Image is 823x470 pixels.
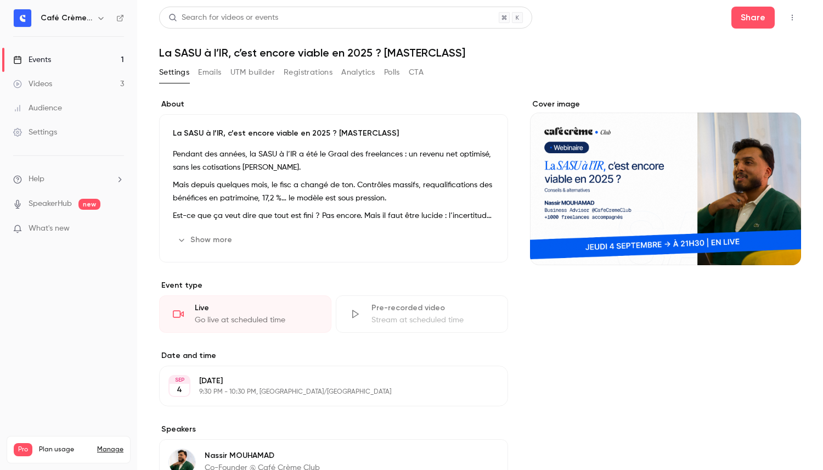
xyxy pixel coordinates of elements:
[205,450,320,461] p: Nassir MOUHAMAD
[13,127,57,138] div: Settings
[384,64,400,81] button: Polls
[97,445,123,454] a: Manage
[199,388,450,396] p: 9:30 PM - 10:30 PM, [GEOGRAPHIC_DATA]/[GEOGRAPHIC_DATA]
[173,231,239,249] button: Show more
[195,303,318,314] div: Live
[230,64,275,81] button: UTM builder
[78,199,100,210] span: new
[177,384,182,395] p: 4
[336,295,508,333] div: Pre-recorded videoStream at scheduled time
[29,174,44,185] span: Help
[284,64,332,81] button: Registrations
[195,315,318,326] div: Go live at scheduled time
[530,99,801,265] section: Cover image
[198,64,221,81] button: Emails
[39,445,91,454] span: Plan usage
[173,178,494,205] p: Mais depuis quelques mois, le fisc a changé de ton. Contrôles massifs, requalifications des bénéf...
[14,443,32,456] span: Pro
[409,64,424,81] button: CTA
[159,46,801,59] h1: La SASU à l’IR, c’est encore viable en 2025 ? [MASTERCLASS]
[168,12,278,24] div: Search for videos or events
[159,350,508,361] label: Date and time
[199,376,450,387] p: [DATE]
[13,54,51,65] div: Events
[159,280,508,291] p: Event type
[341,64,375,81] button: Analytics
[29,223,70,234] span: What's new
[170,376,189,384] div: SEP
[14,9,31,27] img: Café Crème Club
[29,198,72,210] a: SpeakerHub
[371,303,494,314] div: Pre-recorded video
[530,99,801,110] label: Cover image
[731,7,775,29] button: Share
[13,79,52,89] div: Videos
[13,174,124,185] li: help-dropdown-opener
[159,64,189,81] button: Settings
[159,295,331,333] div: LiveGo live at scheduled time
[159,424,508,435] label: Speakers
[13,103,62,114] div: Audience
[173,128,494,139] p: La SASU à l’IR, c’est encore viable en 2025 ? [MASTERCLASS]
[111,224,124,234] iframe: Noticeable Trigger
[41,13,92,24] h6: Café Crème Club
[173,209,494,222] p: Est-ce que ça veut dire que tout est fini ? Pas encore. Mais il faut être lucide : l’incertitude ...
[159,99,508,110] label: About
[173,148,494,174] p: Pendant des années, la SASU à l’IR a été le Graal des freelances : un revenu net optimisé, sans l...
[371,315,494,326] div: Stream at scheduled time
